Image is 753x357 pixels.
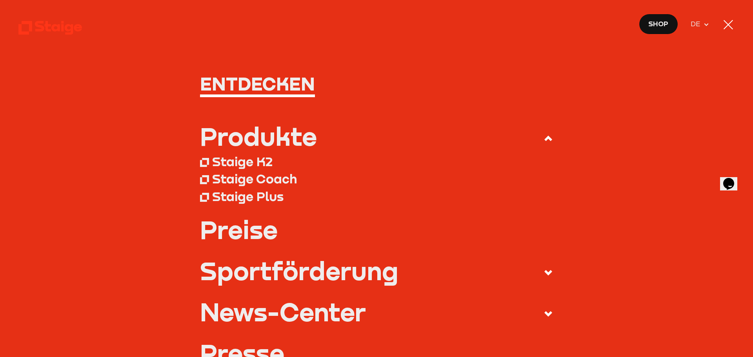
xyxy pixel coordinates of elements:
[200,187,553,205] a: Staige Plus
[200,258,398,283] div: Sportförderung
[639,14,678,34] a: Shop
[691,19,704,30] span: DE
[648,18,668,29] span: Shop
[212,171,297,187] div: Staige Coach
[212,154,273,169] div: Staige K2
[200,124,317,149] div: Produkte
[720,167,745,190] iframe: chat widget
[200,152,553,170] a: Staige K2
[200,217,553,242] a: Preise
[200,299,366,324] div: News-Center
[212,188,284,204] div: Staige Plus
[200,170,553,188] a: Staige Coach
